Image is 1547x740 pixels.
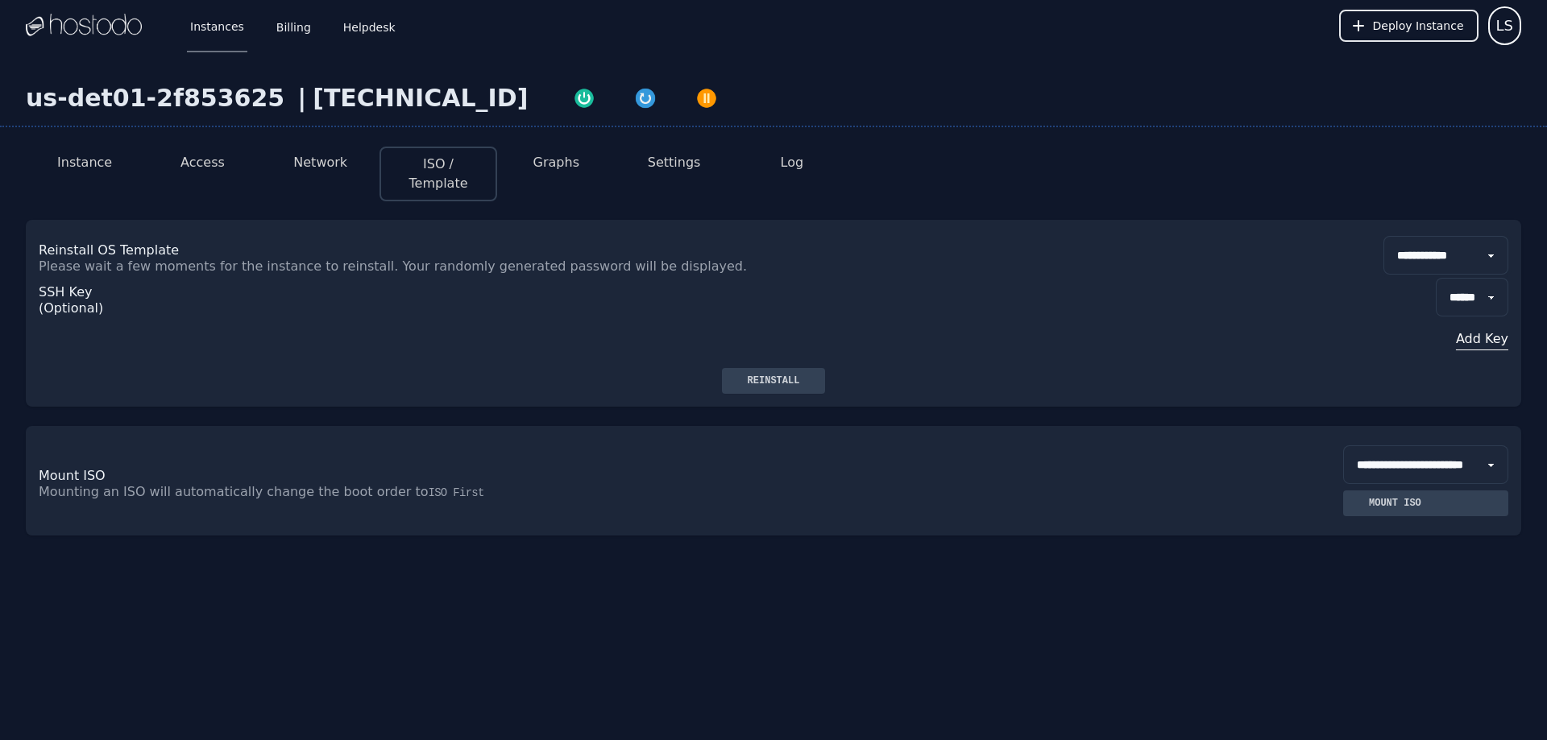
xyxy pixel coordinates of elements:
img: Restart [634,87,657,110]
button: Power Off [676,84,737,110]
img: Power On [573,87,595,110]
p: SSH Key (Optional) [39,284,100,316]
div: Reinstall [735,374,813,387]
button: Settings [648,153,701,172]
button: Graphs [533,153,579,172]
button: Network [293,153,347,172]
span: ISO First [428,486,483,499]
img: Power Off [695,87,718,110]
div: | [291,84,313,113]
span: Deploy Instance [1373,18,1464,34]
button: Add Key [1436,329,1508,349]
div: us-det01-2f853625 [26,84,291,113]
img: Logo [26,14,142,38]
button: Log [781,153,804,172]
div: Mount ISO [1356,497,1434,510]
div: [TECHNICAL_ID] [313,84,528,113]
span: LS [1496,14,1513,37]
button: Mount ISO [1343,490,1508,516]
button: Reinstall [722,368,826,394]
button: ISO / Template [394,155,483,193]
button: User menu [1488,6,1521,45]
p: Mounting an ISO will automatically change the boot order to [39,484,773,500]
button: Power On [554,84,615,110]
button: Access [180,153,225,172]
p: Please wait a few moments for the instance to reinstall. Your randomly generated password will be... [39,258,773,275]
p: Reinstall OS Template [39,242,773,258]
button: Deploy Instance [1339,10,1479,42]
p: Mount ISO [39,468,773,484]
button: Instance [57,153,112,172]
button: Restart [615,84,676,110]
